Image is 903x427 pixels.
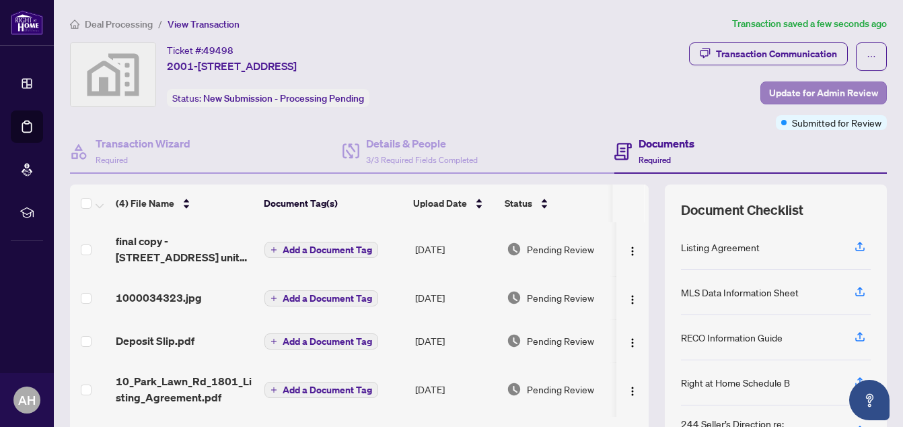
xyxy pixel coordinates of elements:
span: plus [270,338,277,345]
button: Add a Document Tag [264,333,378,350]
li: / [158,16,162,32]
h4: Transaction Wizard [96,135,190,152]
button: Update for Admin Review [760,81,887,104]
span: Add a Document Tag [283,385,372,395]
th: Upload Date [408,185,499,222]
span: Status [505,196,532,211]
span: plus [270,295,277,302]
span: ellipsis [867,52,876,61]
span: plus [270,387,277,393]
button: Add a Document Tag [264,381,378,399]
button: Logo [622,379,643,400]
article: Transaction saved a few seconds ago [732,16,887,32]
span: Deal Processing [85,18,153,30]
span: final copy - [STREET_ADDRESS] unit 2001 - agreement to lease.pdf [116,233,254,265]
span: Update for Admin Review [769,82,878,104]
span: View Transaction [168,18,240,30]
span: Pending Review [527,290,594,305]
h4: Documents [639,135,694,152]
span: Add a Document Tag [283,294,372,303]
div: Ticket #: [167,42,233,58]
span: 49498 [203,44,233,57]
div: RECO Information Guide [681,330,783,345]
span: plus [270,247,277,253]
img: Document Status [507,333,521,348]
button: Add a Document Tag [264,290,378,307]
button: Add a Document Tag [264,242,378,258]
span: Upload Date [413,196,467,211]
span: Submitted for Review [792,115,881,130]
img: Logo [627,386,638,397]
img: Logo [627,337,638,348]
button: Open asap [849,380,890,420]
img: logo [11,10,43,35]
img: Document Status [507,290,521,305]
span: Add a Document Tag [283,245,372,255]
span: New Submission - Processing Pending [203,92,364,104]
span: AH [18,391,36,409]
img: svg%3e [71,43,155,106]
span: Document Checklist [681,201,803,220]
span: Required [639,155,671,165]
h4: Details & People [366,135,478,152]
span: Pending Review [527,333,594,348]
span: 3/3 Required Fields Completed [366,155,478,165]
div: Transaction Communication [716,43,837,65]
button: Logo [622,330,643,352]
div: Listing Agreement [681,240,760,255]
span: Pending Review [527,382,594,397]
img: Logo [627,294,638,305]
img: Document Status [507,242,521,257]
div: MLS Data Information Sheet [681,285,799,300]
td: [DATE] [410,222,502,276]
td: [DATE] [410,276,502,319]
button: Logo [622,287,643,308]
span: 1000034323.jpg [116,290,202,306]
button: Add a Document Tag [264,290,378,306]
img: Document Status [507,382,521,397]
span: 2001-[STREET_ADDRESS] [167,58,297,74]
span: home [70,20,79,29]
button: Add a Document Tag [264,241,378,259]
div: Status: [167,89,369,107]
div: Right at Home Schedule B [681,375,790,390]
span: Pending Review [527,242,594,257]
span: Add a Document Tag [283,337,372,346]
td: [DATE] [410,362,502,416]
th: Status [499,185,614,222]
td: [DATE] [410,319,502,362]
span: Deposit Slip.pdf [116,333,194,349]
span: 10_Park_Lawn_Rd_1801_Listing_Agreement.pdf [116,373,254,405]
button: Transaction Communication [689,42,848,65]
span: Required [96,155,128,165]
button: Logo [622,238,643,260]
th: Document Tag(s) [258,185,408,222]
button: Add a Document Tag [264,333,378,350]
button: Add a Document Tag [264,382,378,398]
img: Logo [627,246,638,257]
th: (4) File Name [110,185,258,222]
span: (4) File Name [116,196,174,211]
